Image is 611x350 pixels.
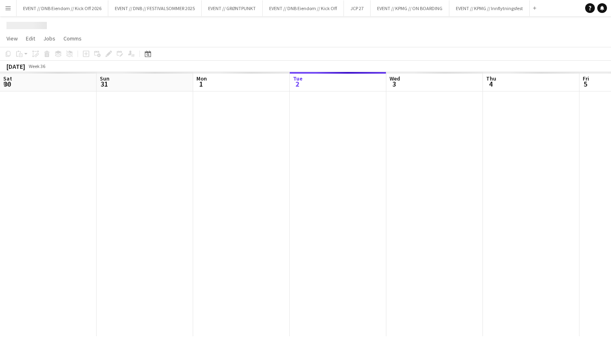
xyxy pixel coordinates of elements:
button: EVENT // GRØNTPUNKT [202,0,263,16]
span: 1 [195,79,207,89]
span: Jobs [43,35,55,42]
span: View [6,35,18,42]
span: Comms [63,35,82,42]
div: [DATE] [6,62,25,70]
button: EVENT // KPMG // ON BOARDING [371,0,449,16]
span: Fri [583,75,589,82]
span: Wed [390,75,400,82]
a: View [3,33,21,44]
a: Comms [60,33,85,44]
span: Sat [3,75,12,82]
span: Mon [196,75,207,82]
button: EVENT // DNB Eiendom // Kick Off 2026 [17,0,108,16]
span: 30 [2,79,12,89]
button: EVENT // DNB // FESTIVALSOMMER 2025 [108,0,202,16]
span: 31 [99,79,110,89]
span: 5 [582,79,589,89]
span: Edit [26,35,35,42]
a: Jobs [40,33,59,44]
span: 2 [292,79,303,89]
span: Tue [293,75,303,82]
span: Sun [100,75,110,82]
button: EVENT // KPMG // Innflytningsfest [449,0,530,16]
span: Week 36 [27,63,47,69]
span: 3 [388,79,400,89]
span: 4 [485,79,496,89]
button: EVENT // DNB Eiendom // Kick Off [263,0,344,16]
a: Edit [23,33,38,44]
span: Thu [486,75,496,82]
button: JCP 27 [344,0,371,16]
